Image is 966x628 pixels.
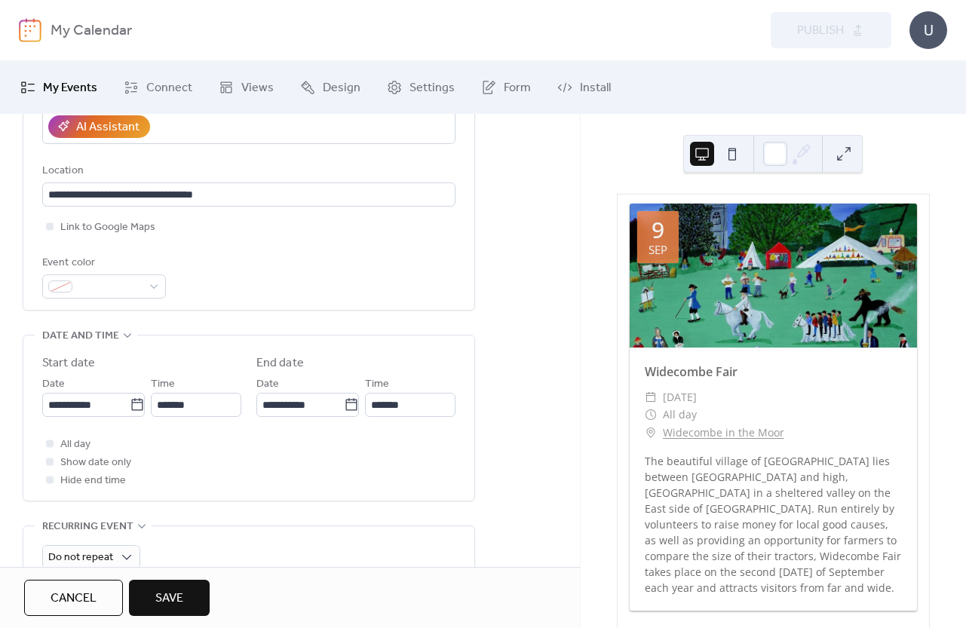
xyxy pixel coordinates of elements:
button: AI Assistant [48,115,150,138]
span: Date and time [42,327,119,345]
span: Hide end time [60,472,126,490]
div: Event color [42,254,163,272]
span: Connect [146,79,192,97]
a: Design [289,67,372,108]
span: Time [365,375,389,394]
a: Install [546,67,622,108]
div: Start date [42,354,95,372]
div: ​ [645,424,657,442]
div: Sep [649,244,667,256]
div: U [909,11,947,49]
div: ​ [645,406,657,424]
span: Date [42,375,65,394]
span: Link to Google Maps [60,219,155,237]
span: Form [504,79,531,97]
div: Widecombe Fair [630,363,917,381]
div: Location [42,162,452,180]
span: Design [323,79,360,97]
span: Do not repeat [48,547,113,568]
span: Views [241,79,274,97]
span: [DATE] [663,388,697,406]
div: AI Assistant [76,118,140,136]
a: Form [470,67,542,108]
span: All day [663,406,697,424]
div: 9 [652,219,664,241]
div: End date [256,354,304,372]
a: Views [207,67,285,108]
span: Settings [409,79,455,97]
span: Cancel [51,590,97,608]
span: All day [60,436,90,454]
a: My Events [9,67,109,108]
a: Connect [112,67,204,108]
span: Install [580,79,611,97]
img: logo [19,18,41,42]
a: Settings [376,67,466,108]
button: Save [129,580,210,616]
a: Widecombe in the Moor [663,424,784,442]
span: My Events [43,79,97,97]
span: Date [256,375,279,394]
b: My Calendar [51,17,132,45]
span: Show date only [60,454,131,472]
span: Time [151,375,175,394]
div: The beautiful village of [GEOGRAPHIC_DATA] lies between [GEOGRAPHIC_DATA] and high, [GEOGRAPHIC_D... [630,453,917,596]
span: Save [155,590,183,608]
span: Recurring event [42,518,133,536]
div: ​ [645,388,657,406]
button: Cancel [24,580,123,616]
